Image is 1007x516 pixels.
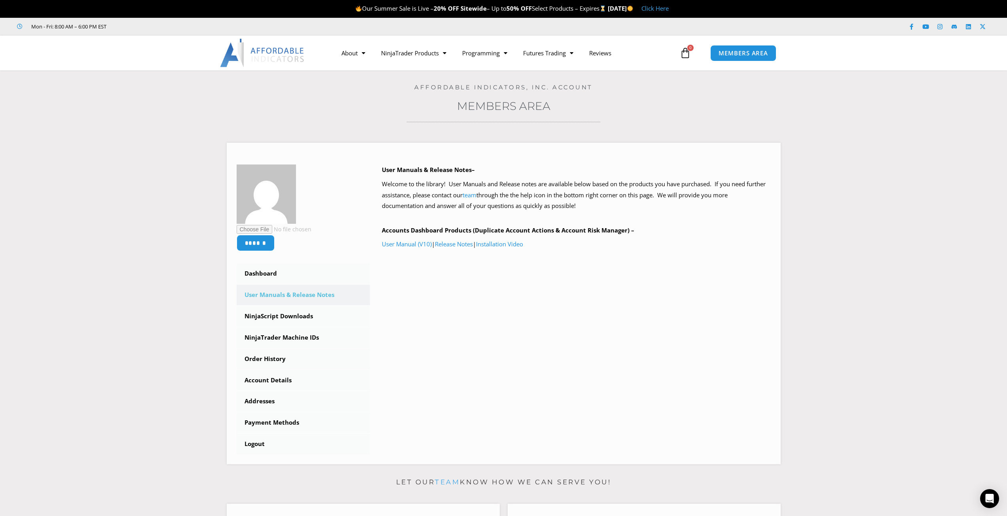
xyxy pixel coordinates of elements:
[668,42,703,64] a: 0
[608,4,633,12] strong: [DATE]
[382,239,771,250] p: | |
[227,476,781,489] p: Let our know how we can serve you!
[237,285,370,305] a: User Manuals & Release Notes
[382,179,771,212] p: Welcome to the library! User Manuals and Release notes are available below based on the products ...
[600,6,606,11] img: ⌛
[641,4,669,12] a: Click Here
[118,23,236,30] iframe: Customer reviews powered by Trustpilot
[373,44,454,62] a: NinjaTrader Products
[334,44,373,62] a: About
[687,45,694,51] span: 0
[382,166,475,174] b: User Manuals & Release Notes–
[237,349,370,369] a: Order History
[414,83,593,91] a: Affordable Indicators, Inc. Account
[237,263,370,284] a: Dashboard
[237,370,370,391] a: Account Details
[356,6,362,11] img: 🔥
[581,44,619,62] a: Reviews
[435,240,473,248] a: Release Notes
[435,478,460,486] a: team
[710,45,776,61] a: MEMBERS AREA
[476,240,523,248] a: Installation Video
[237,412,370,433] a: Payment Methods
[454,44,515,62] a: Programming
[434,4,459,12] strong: 20% OFF
[220,39,305,67] img: LogoAI | Affordable Indicators – NinjaTrader
[463,191,476,199] a: team
[237,327,370,348] a: NinjaTrader Machine IDs
[334,44,678,62] nav: Menu
[506,4,532,12] strong: 50% OFF
[237,164,296,224] img: 1abd75397d97bf37cdeb5b9b669ee968e199dbd6b4b2aaa8192be873fcb36a22
[382,240,432,248] a: User Manual (V10)
[237,391,370,412] a: Addresses
[237,306,370,327] a: NinjaScript Downloads
[237,263,370,454] nav: Account pages
[457,99,550,113] a: Members Area
[627,6,633,11] img: 🌞
[515,44,581,62] a: Futures Trading
[980,489,999,508] div: Open Intercom Messenger
[382,226,634,234] b: Accounts Dashboard Products (Duplicate Account Actions & Account Risk Manager) –
[29,22,106,31] span: Mon - Fri: 8:00 AM – 6:00 PM EST
[355,4,608,12] span: Our Summer Sale is Live – – Up to Select Products – Expires
[237,434,370,454] a: Logout
[461,4,487,12] strong: Sitewide
[719,50,768,56] span: MEMBERS AREA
